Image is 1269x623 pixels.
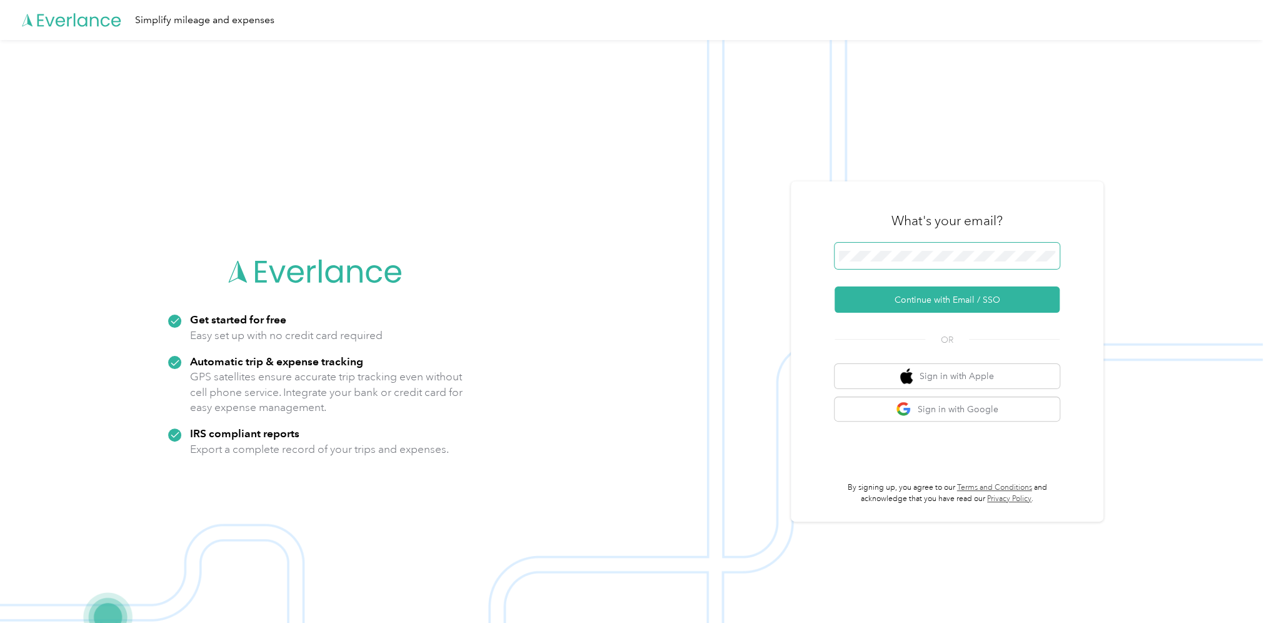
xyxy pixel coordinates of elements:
h3: What's your email? [891,212,1003,230]
strong: Automatic trip & expense tracking [190,355,363,368]
p: Export a complete record of your trips and expenses. [190,442,449,457]
img: google logo [896,402,911,417]
div: Simplify mileage and expenses [135,13,274,28]
strong: IRS compliant reports [190,427,299,440]
p: By signing up, you agree to our and acknowledge that you have read our . [835,482,1060,504]
a: Privacy Policy [987,494,1031,504]
button: google logoSign in with Google [835,397,1060,422]
p: Easy set up with no credit card required [190,328,383,343]
strong: Get started for free [190,313,286,326]
span: OR [925,333,969,347]
p: GPS satellites ensure accurate trip tracking even without cell phone service. Integrate your bank... [190,369,463,415]
a: Terms and Conditions [957,483,1032,492]
button: Continue with Email / SSO [835,286,1060,313]
img: apple logo [900,368,913,384]
button: apple logoSign in with Apple [835,364,1060,388]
